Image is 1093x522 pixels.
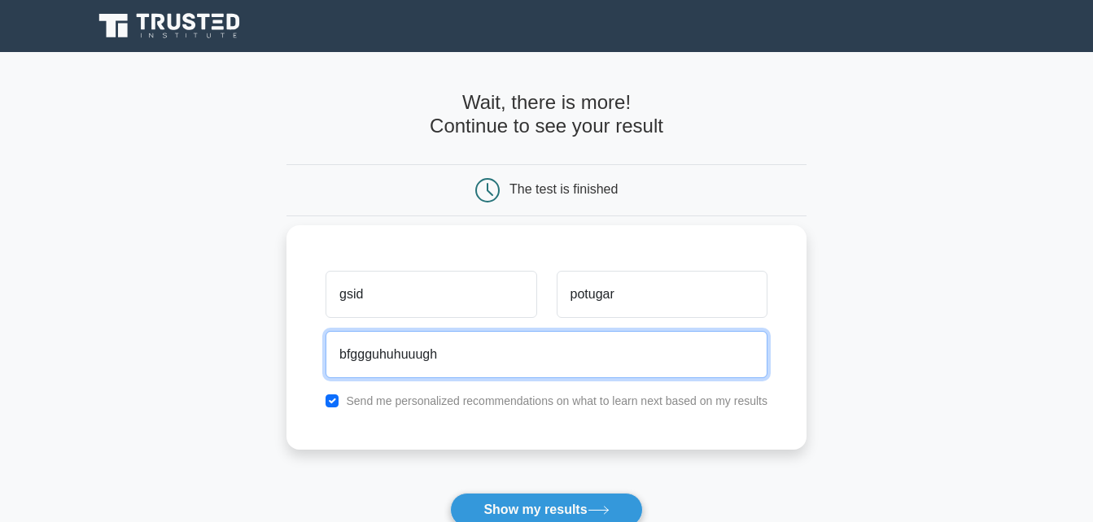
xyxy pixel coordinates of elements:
[286,91,807,138] h4: Wait, there is more! Continue to see your result
[346,394,767,407] label: Send me personalized recommendations on what to learn next based on my results
[326,271,536,318] input: First name
[509,182,618,196] div: The test is finished
[326,331,767,378] input: Email
[557,271,767,318] input: Last name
